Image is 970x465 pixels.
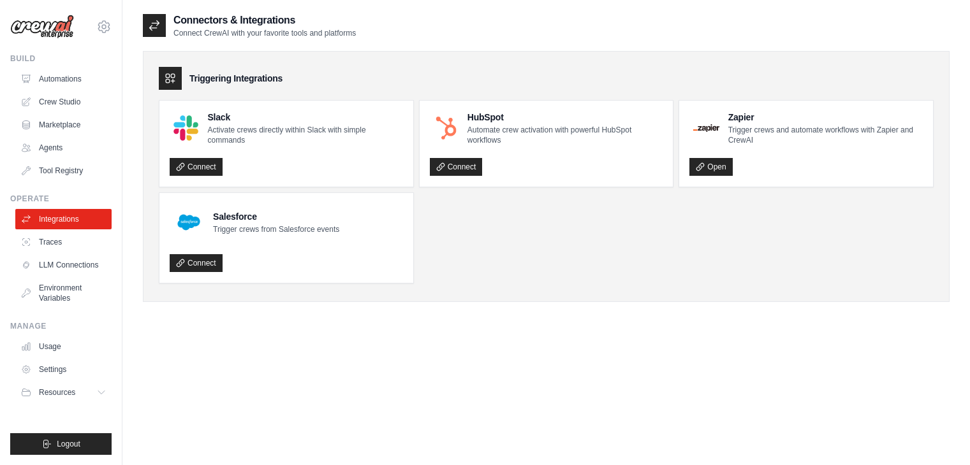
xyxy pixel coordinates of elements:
[173,115,198,140] img: Slack Logo
[15,255,112,275] a: LLM Connections
[213,224,339,234] p: Trigger crews from Salesforce events
[689,158,732,176] a: Open
[15,232,112,252] a: Traces
[207,125,402,145] p: Activate crews directly within Slack with simple commands
[10,194,112,204] div: Operate
[10,321,112,331] div: Manage
[728,125,923,145] p: Trigger crews and automate workflows with Zapier and CrewAI
[15,359,112,380] a: Settings
[189,72,283,85] h3: Triggering Integrations
[15,69,112,89] a: Automations
[15,209,112,229] a: Integrations
[434,115,459,140] img: HubSpot Logo
[173,28,356,38] p: Connect CrewAI with your favorite tools and platforms
[430,158,483,176] a: Connect
[467,111,663,124] h4: HubSpot
[170,158,223,176] a: Connect
[15,278,112,308] a: Environment Variables
[15,138,112,158] a: Agents
[173,207,204,238] img: Salesforce Logo
[213,210,339,223] h4: Salesforce
[906,404,970,465] iframe: Chat Widget
[10,433,112,455] button: Logout
[10,15,74,39] img: Logo
[15,336,112,357] a: Usage
[15,92,112,112] a: Crew Studio
[39,387,75,397] span: Resources
[15,161,112,181] a: Tool Registry
[693,124,719,132] img: Zapier Logo
[57,439,80,449] span: Logout
[15,115,112,135] a: Marketplace
[170,254,223,272] a: Connect
[728,111,923,124] h4: Zapier
[15,382,112,403] button: Resources
[467,125,663,145] p: Automate crew activation with powerful HubSpot workflows
[10,54,112,64] div: Build
[173,13,356,28] h2: Connectors & Integrations
[207,111,402,124] h4: Slack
